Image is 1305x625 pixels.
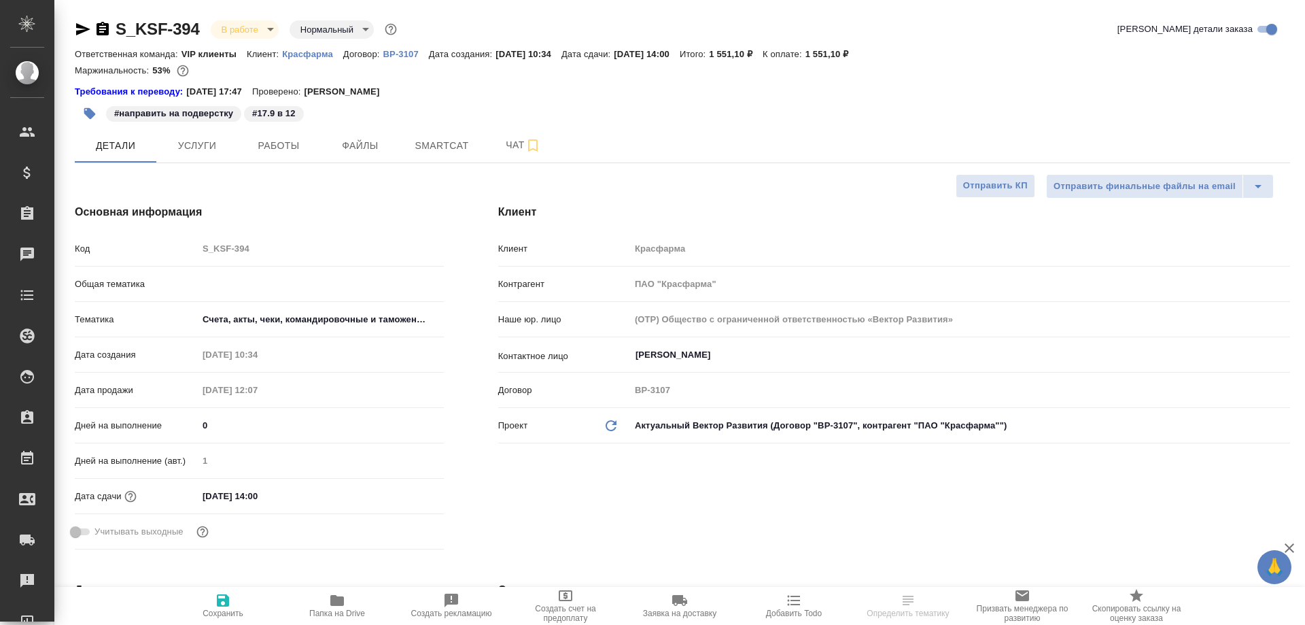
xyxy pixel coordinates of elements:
[498,313,630,326] p: Наше юр. лицо
[217,24,262,35] button: В работе
[186,85,252,99] p: [DATE] 17:47
[498,582,1290,598] h4: Ответственные
[623,587,737,625] button: Заявка на доставку
[198,451,444,471] input: Пустое поле
[1263,553,1286,581] span: 🙏
[1046,174,1243,199] button: Отправить финальные файлы на email
[198,416,444,435] input: ✎ Введи что-нибудь
[963,178,1028,194] span: Отправить КП
[517,604,614,623] span: Создать счет на предоплату
[114,107,233,120] p: #направить на подверстку
[498,277,630,291] p: Контрагент
[973,604,1071,623] span: Призвать менеджера по развитию
[75,348,198,362] p: Дата создания
[1257,550,1291,584] button: 🙏
[152,65,173,75] p: 53%
[94,21,111,37] button: Скопировать ссылку
[737,587,851,625] button: Добавить Todo
[75,384,198,397] p: Дата продажи
[1117,22,1253,36] span: [PERSON_NAME] детали заказа
[498,350,630,363] p: Контактное лицо
[174,62,192,80] button: 606.42 RUB;
[614,49,680,59] p: [DATE] 14:00
[75,204,444,220] h4: Основная информация
[252,85,304,99] p: Проверено:
[94,525,184,539] span: Учитывать выходные
[525,137,541,154] svg: Подписаться
[630,380,1290,400] input: Пустое поле
[243,107,304,118] span: 17.9 в 12
[643,609,716,618] span: Заявка на доставку
[763,49,805,59] p: К оплате:
[805,49,859,59] p: 1 551,10 ₽
[956,174,1035,198] button: Отправить КП
[105,107,243,118] span: направить на подверстку
[867,609,949,618] span: Определить тематику
[246,137,311,154] span: Работы
[83,137,148,154] span: Детали
[382,20,400,38] button: Доп статусы указывают на важность/срочность заказа
[75,85,186,99] a: Требования к переводу:
[198,308,444,331] div: Счета, акты, чеки, командировочные и таможенные документы
[630,239,1290,258] input: Пустое поле
[709,49,763,59] p: 1 551,10 ₽
[116,20,200,38] a: S_KSF-394
[198,239,444,258] input: Пустое поле
[429,49,495,59] p: Дата создания:
[252,107,295,120] p: #17.9 в 12
[282,49,343,59] p: Красфарма
[122,488,139,505] button: Если добавить услуги и заполнить их объемом, то дата рассчитается автоматически
[181,49,247,59] p: VIP клиенты
[75,21,91,37] button: Скопировать ссылку для ЯМессенджера
[75,242,198,256] p: Код
[766,609,822,618] span: Добавить Todo
[211,20,279,39] div: В работе
[495,49,561,59] p: [DATE] 10:34
[75,582,444,598] h4: Дополнительно
[1054,179,1236,195] span: Отправить финальные файлы на email
[75,65,152,75] p: Маржинальность:
[198,345,317,365] input: Пустое поле
[282,48,343,59] a: Красфарма
[498,384,630,397] p: Договор
[166,587,280,625] button: Сохранить
[508,587,623,625] button: Создать счет на предоплату
[1079,587,1194,625] button: Скопировать ссылку на оценку заказа
[75,490,122,503] p: Дата сдачи
[75,85,186,99] div: Нажми, чтобы открыть папку с инструкцией
[680,49,709,59] p: Итого:
[280,587,394,625] button: Папка на Drive
[328,137,393,154] span: Файлы
[498,419,528,433] p: Проект
[561,49,614,59] p: Дата сдачи:
[498,242,630,256] p: Клиент
[296,24,358,35] button: Нормальный
[75,419,198,433] p: Дней на выполнение
[630,414,1290,437] div: Актуальный Вектор Развития (Договор "ВР-3107", контрагент "ПАО "Красфарма"")
[851,587,965,625] button: Определить тематику
[383,48,429,59] a: ВР-3107
[75,454,198,468] p: Дней на выполнение (авт.)
[411,609,492,618] span: Создать рекламацию
[198,273,444,296] div: ​
[498,204,1290,220] h4: Клиент
[164,137,230,154] span: Услуги
[1087,604,1185,623] span: Скопировать ссылку на оценку заказа
[394,587,508,625] button: Создать рекламацию
[630,309,1290,329] input: Пустое поле
[194,523,211,541] button: Выбери, если сб и вс нужно считать рабочими днями для выполнения заказа.
[491,137,556,154] span: Чат
[75,313,198,326] p: Тематика
[383,49,429,59] p: ВР-3107
[630,274,1290,294] input: Пустое поле
[343,49,383,59] p: Договор:
[304,85,389,99] p: [PERSON_NAME]
[1283,354,1285,356] button: Open
[247,49,282,59] p: Клиент:
[409,137,474,154] span: Smartcat
[309,609,365,618] span: Папка на Drive
[965,587,1079,625] button: Призвать менеджера по развитию
[75,277,198,291] p: Общая тематика
[75,49,181,59] p: Ответственная команда:
[1046,174,1274,199] div: split button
